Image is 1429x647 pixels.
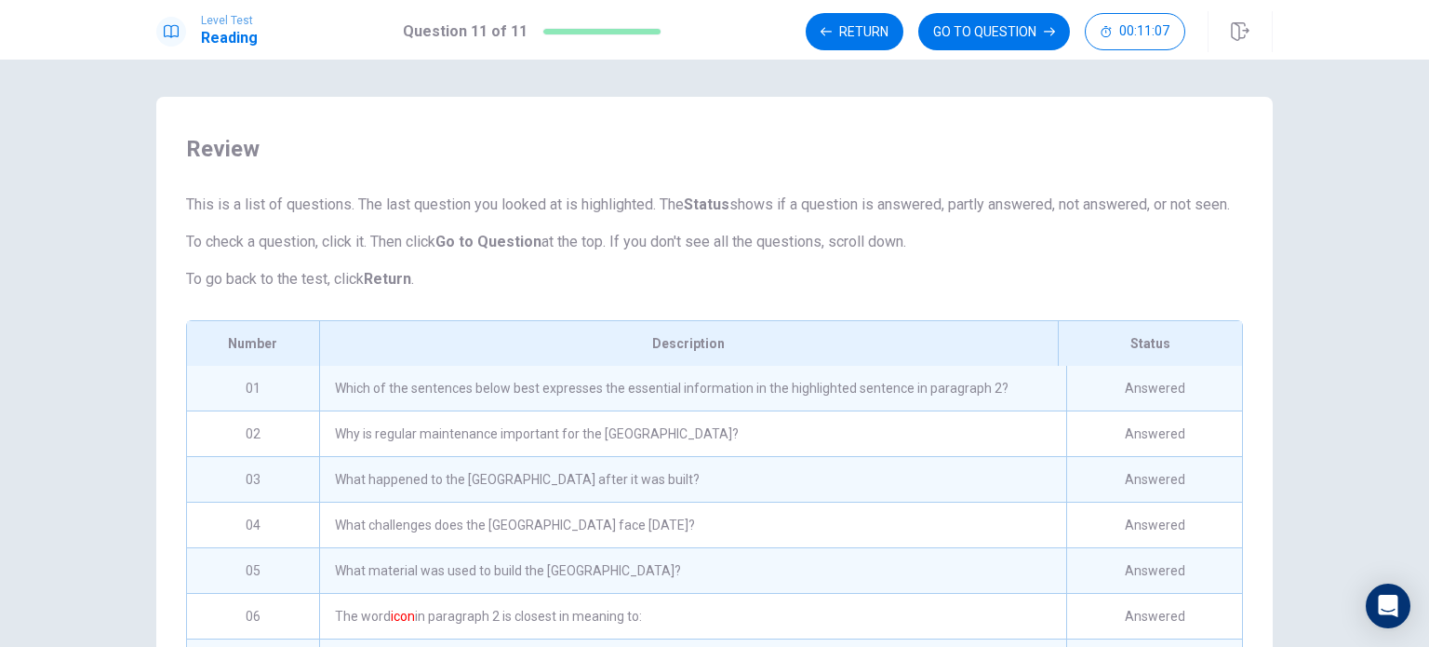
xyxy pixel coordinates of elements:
[319,457,1066,502] div: What happened to the [GEOGRAPHIC_DATA] after it was built?
[364,270,411,288] strong: Return
[186,194,1243,216] p: This is a list of questions. The last question you looked at is highlighted. The shows if a quest...
[319,503,1066,547] div: What challenges does the [GEOGRAPHIC_DATA] face [DATE]?
[187,321,319,366] div: Number
[1066,366,1242,411] div: Answered
[1066,457,1242,502] div: Answered
[1085,13,1185,50] button: 00:11:07
[1119,24,1169,39] span: 00:11:07
[1058,321,1242,366] div: Status
[403,20,528,43] h1: Question 11 of 11
[1066,411,1242,456] div: Answered
[319,548,1066,593] div: What material was used to build the [GEOGRAPHIC_DATA]?
[918,13,1070,50] button: GO TO QUESTION
[187,594,319,639] div: 06
[186,268,1243,290] p: To go back to the test, click .
[187,457,319,502] div: 03
[201,27,258,49] h1: Reading
[187,548,319,593] div: 05
[1066,548,1242,593] div: Answered
[319,411,1066,456] div: Why is regular maintenance important for the [GEOGRAPHIC_DATA]?
[319,366,1066,411] div: Which of the sentences below best expresses the essential information in the highlighted sentence...
[186,134,1243,164] span: Review
[435,233,541,250] strong: Go to Question
[187,411,319,456] div: 02
[319,321,1058,366] div: Description
[319,594,1066,639] div: The word in paragraph 2 is closest in meaning to:
[187,366,319,411] div: 01
[391,609,415,624] font: icon
[1066,594,1242,639] div: Answered
[201,14,258,27] span: Level Test
[187,503,319,547] div: 04
[1066,503,1242,547] div: Answered
[1366,584,1410,628] div: Open Intercom Messenger
[806,13,903,50] button: Return
[684,195,729,213] strong: Status
[186,231,1243,253] p: To check a question, click it. Then click at the top. If you don't see all the questions, scroll ...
